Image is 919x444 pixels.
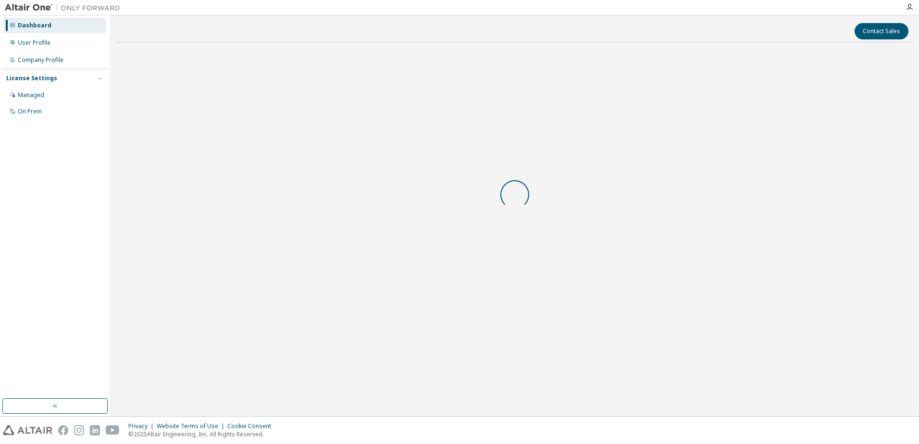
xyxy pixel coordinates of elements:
img: linkedin.svg [90,425,100,435]
img: facebook.svg [58,425,68,435]
div: Website Terms of Use [157,422,227,430]
div: Managed [18,91,44,99]
div: Company Profile [18,56,63,64]
img: instagram.svg [74,425,84,435]
div: Cookie Consent [227,422,277,430]
div: On Prem [18,108,42,115]
button: Contact Sales [855,23,908,39]
img: youtube.svg [106,425,120,435]
div: Privacy [128,422,157,430]
div: Dashboard [18,22,51,29]
img: Altair One [5,3,125,12]
div: License Settings [6,74,57,82]
div: User Profile [18,39,50,47]
img: altair_logo.svg [3,425,52,435]
p: © 2025 Altair Engineering, Inc. All Rights Reserved. [128,430,277,438]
